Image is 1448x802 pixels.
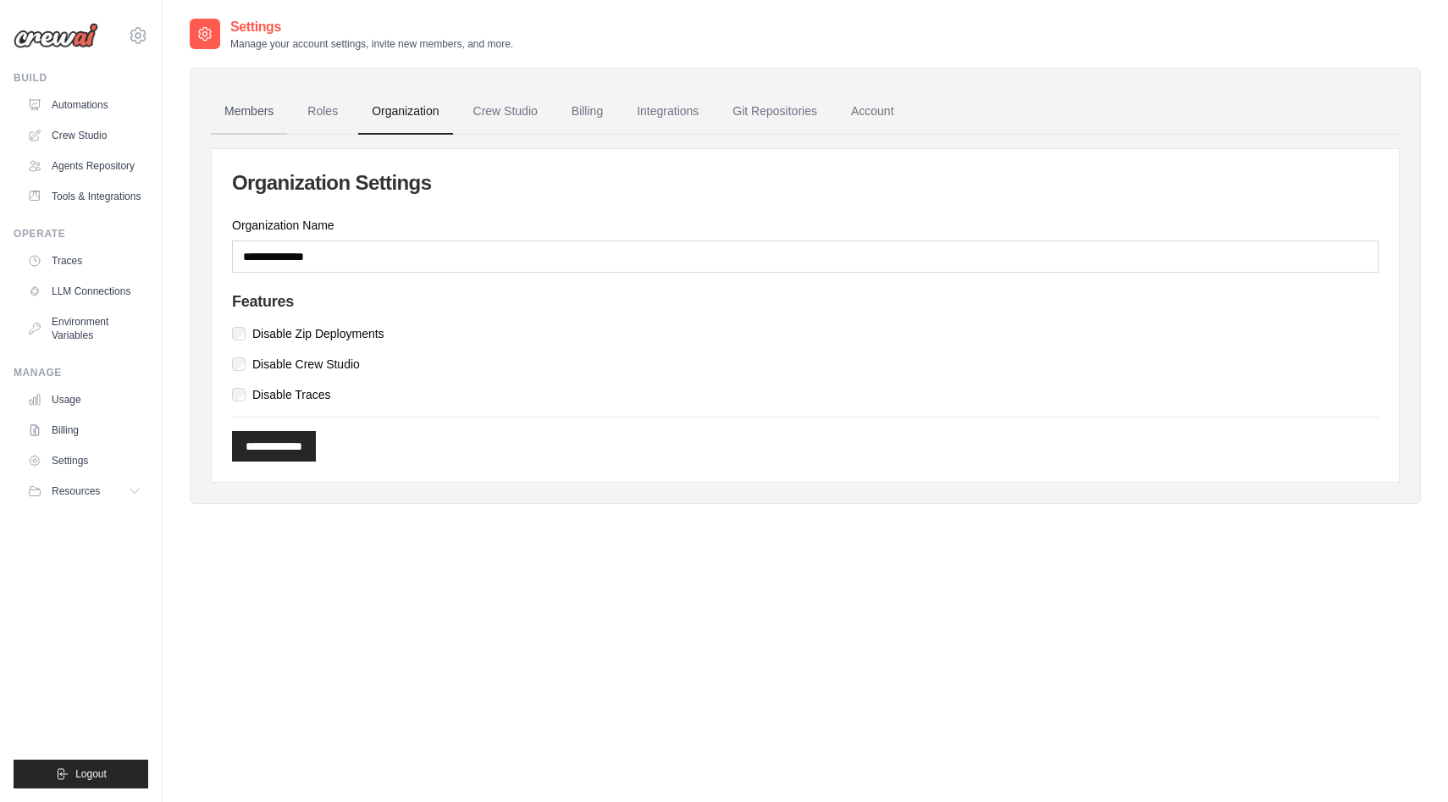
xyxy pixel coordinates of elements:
[14,760,148,788] button: Logout
[20,308,148,349] a: Environment Variables
[252,386,331,403] label: Disable Traces
[719,89,831,135] a: Git Repositories
[230,37,513,51] p: Manage your account settings, invite new members, and more.
[20,386,148,413] a: Usage
[294,89,351,135] a: Roles
[232,169,1379,196] h2: Organization Settings
[232,217,1379,234] label: Organization Name
[252,325,384,342] label: Disable Zip Deployments
[358,89,452,135] a: Organization
[230,17,513,37] h2: Settings
[20,417,148,444] a: Billing
[20,478,148,505] button: Resources
[460,89,551,135] a: Crew Studio
[14,23,98,48] img: Logo
[20,278,148,305] a: LLM Connections
[20,91,148,119] a: Automations
[1363,721,1448,802] iframe: Chat Widget
[20,247,148,274] a: Traces
[558,89,616,135] a: Billing
[232,293,1379,312] h4: Features
[211,89,287,135] a: Members
[75,767,107,781] span: Logout
[252,356,360,373] label: Disable Crew Studio
[837,89,908,135] a: Account
[20,183,148,210] a: Tools & Integrations
[14,227,148,241] div: Operate
[20,447,148,474] a: Settings
[20,122,148,149] a: Crew Studio
[14,71,148,85] div: Build
[52,484,100,498] span: Resources
[623,89,712,135] a: Integrations
[20,152,148,180] a: Agents Repository
[14,366,148,379] div: Manage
